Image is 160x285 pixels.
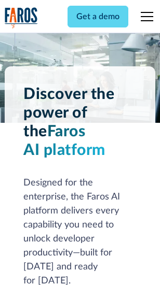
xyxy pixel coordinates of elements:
[23,124,105,158] span: Faros AI platform
[68,6,128,27] a: Get a demo
[5,7,38,28] a: home
[5,7,38,28] img: Logo of the analytics and reporting company Faros.
[135,4,155,29] div: menu
[23,85,137,160] h1: Discover the power of the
